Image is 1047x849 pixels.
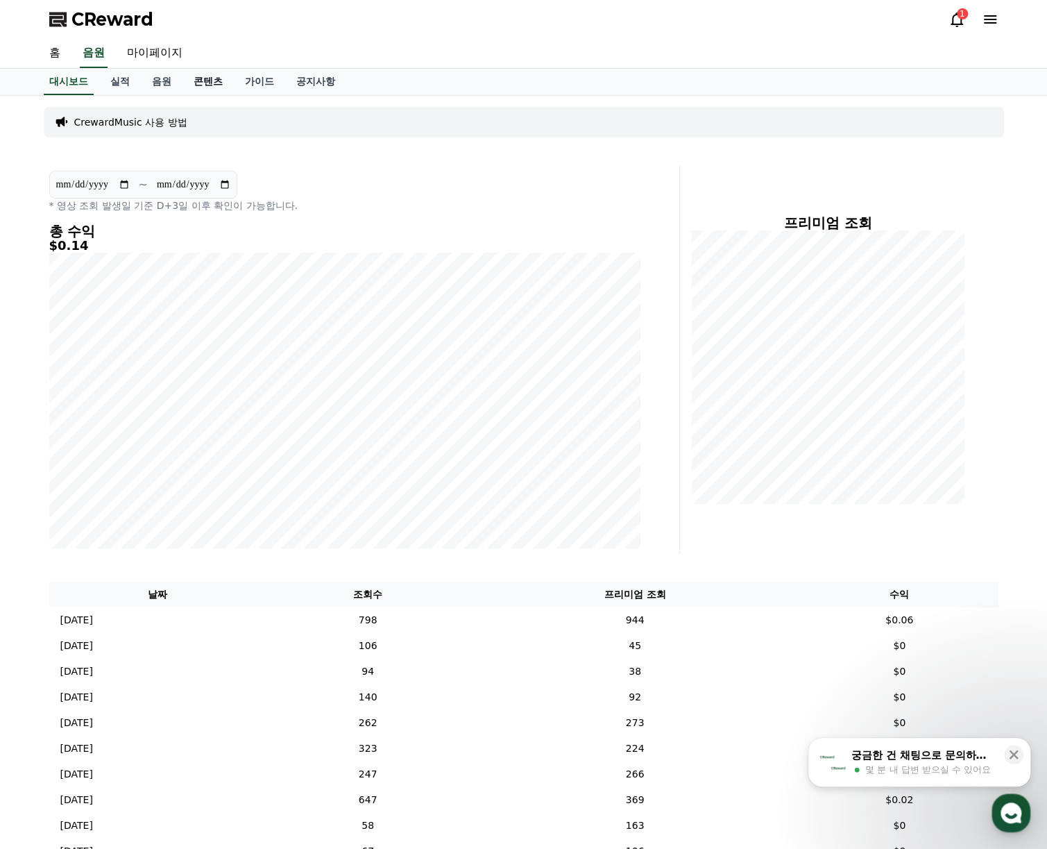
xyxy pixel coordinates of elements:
a: CrewardMusic 사용 방법 [74,115,187,129]
td: $0 [801,684,998,710]
a: 마이페이지 [116,39,194,68]
span: 홈 [44,461,52,472]
h5: $0.14 [49,239,640,253]
a: 공지사항 [285,69,346,95]
a: 1 [948,11,965,28]
p: [DATE] [60,690,93,705]
h4: 총 수익 [49,224,640,239]
th: 프리미엄 조회 [469,582,800,607]
a: 대시보드 [44,69,94,95]
th: 날짜 [49,582,266,607]
td: 38 [469,659,800,684]
td: 647 [266,787,469,813]
p: [DATE] [60,639,93,653]
th: 수익 [801,582,998,607]
a: 홈 [4,440,92,475]
td: $0.02 [801,787,998,813]
td: $0 [801,659,998,684]
span: 대화 [127,462,144,473]
td: 45 [469,633,800,659]
a: 음원 [141,69,182,95]
p: [DATE] [60,767,93,782]
h4: 프리미엄 조회 [691,215,965,230]
p: [DATE] [60,793,93,807]
td: 266 [469,762,800,787]
a: 실적 [99,69,141,95]
p: ~ [139,176,148,193]
td: 323 [266,736,469,762]
p: [DATE] [60,716,93,730]
td: 247 [266,762,469,787]
td: 140 [266,684,469,710]
a: 대화 [92,440,179,475]
a: 설정 [179,440,266,475]
p: * 영상 조회 발생일 기준 D+3일 이후 확인이 가능합니다. [49,199,640,212]
p: [DATE] [60,741,93,756]
p: [DATE] [60,818,93,833]
a: 콘텐츠 [182,69,234,95]
td: 273 [469,710,800,736]
td: 92 [469,684,800,710]
td: 94 [266,659,469,684]
a: 음원 [80,39,108,68]
td: $0 [801,813,998,839]
a: CReward [49,8,153,31]
td: 369 [469,787,800,813]
div: 1 [957,8,968,19]
a: 홈 [38,39,71,68]
td: $0 [801,633,998,659]
span: 설정 [214,461,231,472]
p: [DATE] [60,613,93,628]
td: $0.01 [801,736,998,762]
td: 224 [469,736,800,762]
td: 163 [469,813,800,839]
td: $0.01 [801,762,998,787]
span: CReward [71,8,153,31]
td: 944 [469,607,800,633]
td: $0.06 [801,607,998,633]
td: 58 [266,813,469,839]
td: 262 [266,710,469,736]
td: 106 [266,633,469,659]
td: 798 [266,607,469,633]
p: [DATE] [60,664,93,679]
td: $0 [801,710,998,736]
a: 가이드 [234,69,285,95]
th: 조회수 [266,582,469,607]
